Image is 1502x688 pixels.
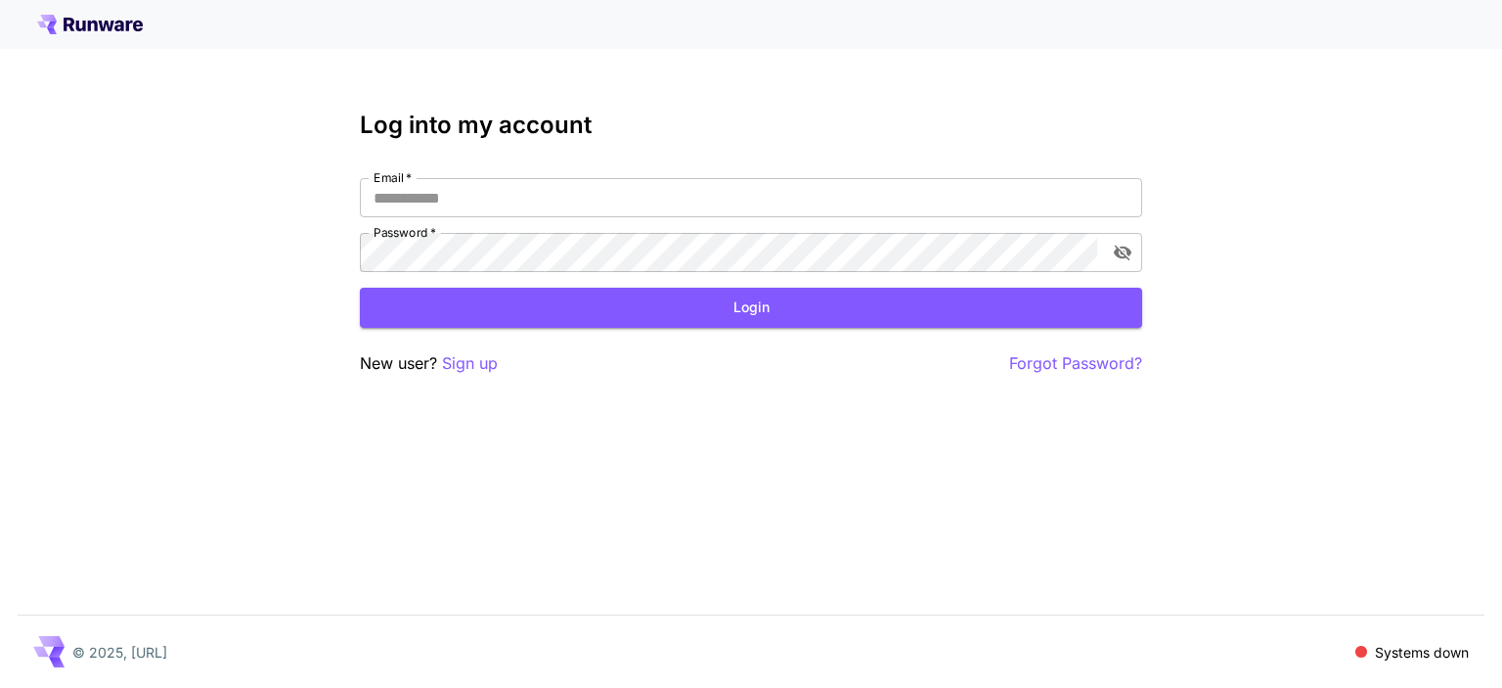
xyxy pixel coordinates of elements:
[72,642,167,663] p: © 2025, [URL]
[442,351,498,376] button: Sign up
[374,224,436,241] label: Password
[360,351,498,376] p: New user?
[374,169,412,186] label: Email
[1375,642,1469,663] p: Systems down
[360,288,1142,328] button: Login
[1105,235,1140,270] button: toggle password visibility
[1009,351,1142,376] button: Forgot Password?
[360,112,1142,139] h3: Log into my account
